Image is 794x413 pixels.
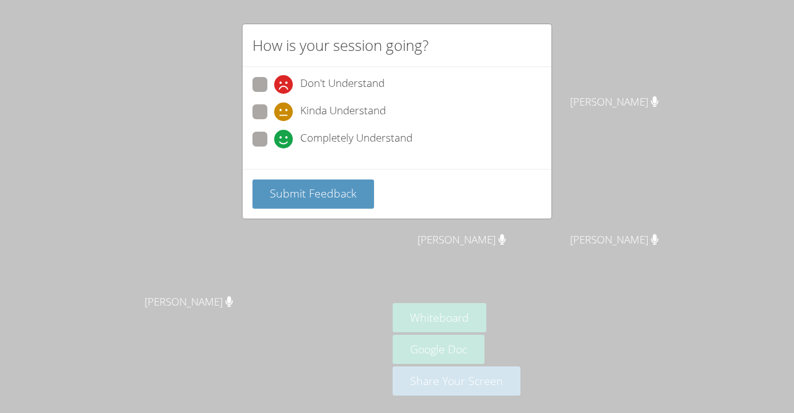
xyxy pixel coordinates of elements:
[300,102,386,121] span: Kinda Understand
[300,130,413,148] span: Completely Understand
[300,75,385,94] span: Don't Understand
[270,186,357,201] span: Submit Feedback
[252,34,429,57] h2: How is your session going?
[252,179,374,209] button: Submit Feedback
